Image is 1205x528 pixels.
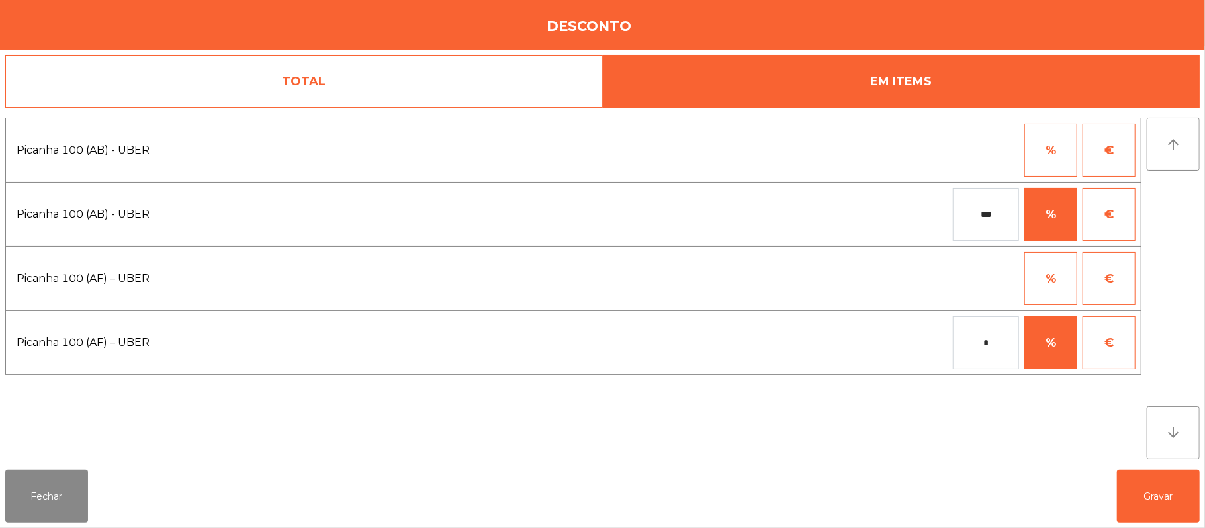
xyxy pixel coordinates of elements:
[1083,124,1136,177] button: €
[17,140,546,160] span: Picanha 100 (AB) - UBER
[1165,136,1181,152] i: arrow_upward
[5,55,603,108] a: TOTAL
[1147,406,1200,459] button: arrow_downward
[17,333,546,353] span: Picanha 100 (AF) – UBER
[1083,252,1136,305] button: €
[5,470,88,523] button: Fechar
[547,17,632,36] h4: Desconto
[1117,470,1200,523] button: Gravar
[17,204,546,224] span: Picanha 100 (AB) - UBER
[1024,124,1077,177] button: %
[1083,316,1136,369] button: €
[603,55,1200,108] a: EM ITEMS
[1165,425,1181,441] i: arrow_downward
[1083,188,1136,241] button: €
[1024,188,1077,241] button: %
[17,269,546,288] span: Picanha 100 (AF) – UBER
[1024,316,1077,369] button: %
[1024,252,1077,305] button: %
[1147,118,1200,171] button: arrow_upward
